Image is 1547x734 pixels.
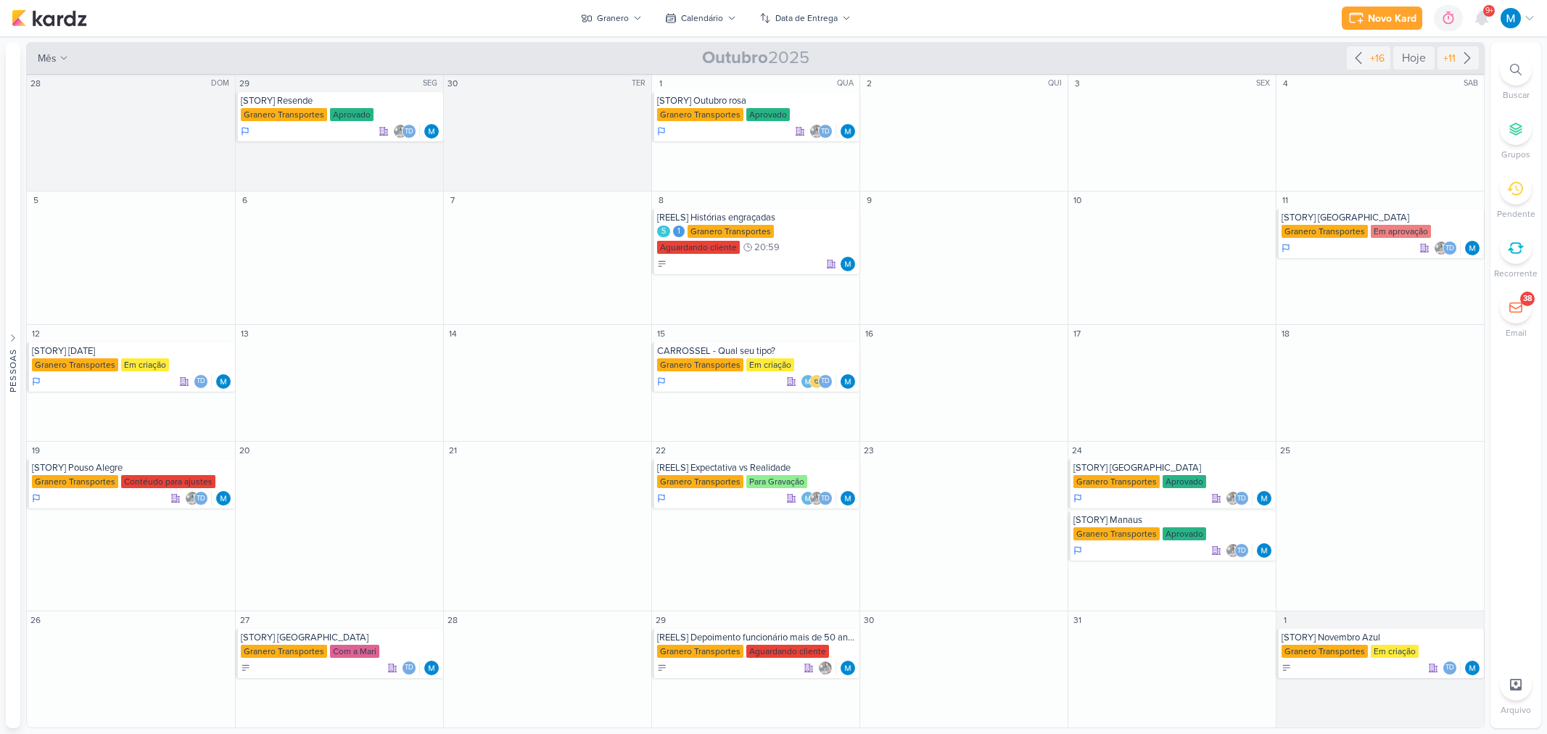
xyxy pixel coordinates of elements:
[1485,5,1493,17] span: 9+
[746,475,807,488] div: Para Gravação
[185,491,199,506] img: Everton Granero
[28,326,43,341] div: 12
[32,358,118,371] div: Granero Transportes
[7,349,20,392] div: Pessoas
[445,76,460,91] div: 30
[1443,661,1461,675] div: Colaboradores: Thais de carvalho
[1371,645,1419,658] div: Em criação
[1501,8,1521,28] img: MARIANA MIRANDA
[1440,51,1459,66] div: +11
[809,124,836,139] div: Colaboradores: Everton Granero, Thais de carvalho
[216,491,231,506] div: Responsável: MARIANA MIRANDA
[657,632,857,643] div: [REELS] Depoimento funcionário mais de 50 anos
[818,124,833,139] div: Thais de carvalho
[1226,491,1253,506] div: Colaboradores: Everton Granero, Thais de carvalho
[216,374,231,389] img: MARIANA MIRANDA
[32,475,118,488] div: Granero Transportes
[28,76,43,91] div: 28
[423,78,442,89] div: SEG
[1237,548,1246,555] p: Td
[818,491,833,506] div: Thais de carvalho
[1434,241,1461,255] div: Colaboradores: Everton Granero, Thais de carvalho
[809,491,824,506] img: Everton Granero
[862,443,876,458] div: 23
[1393,46,1435,70] div: Hoje
[32,492,41,504] div: Em Andamento
[818,661,833,675] img: Everton Granero
[821,495,830,503] p: Td
[6,42,20,728] button: Pessoas
[841,374,855,389] img: MARIANA MIRANDA
[1501,704,1531,717] p: Arquivo
[1278,76,1292,91] div: 4
[121,475,215,488] div: Contéudo para ajustes
[1445,245,1454,252] p: Td
[1490,54,1541,102] li: Ctrl + F
[1282,645,1368,658] div: Granero Transportes
[1368,11,1416,26] div: Novo Kard
[32,376,41,387] div: Em Andamento
[241,95,440,107] div: [STORY] Resende
[1278,613,1292,627] div: 1
[237,443,252,458] div: 20
[197,495,205,503] p: Td
[1434,241,1448,255] img: Everton Granero
[809,374,824,389] img: IDBOX - Agência de Design
[194,491,208,506] div: Thais de carvalho
[746,645,829,658] div: Aguardando cliente
[237,326,252,341] div: 13
[1226,543,1240,558] img: Everton Granero
[841,491,855,506] div: Responsável: MARIANA MIRANDA
[424,661,439,675] div: Responsável: MARIANA MIRANDA
[237,613,252,627] div: 27
[818,374,833,389] div: Thais de carvalho
[862,613,876,627] div: 30
[405,128,413,136] p: Td
[862,193,876,207] div: 9
[241,632,440,643] div: [STORY] Mossoró
[241,108,327,121] div: Granero Transportes
[424,124,439,139] img: MARIANA MIRANDA
[801,374,836,389] div: Colaboradores: MARIANA MIRANDA, IDBOX - Agência de Design, Thais de carvalho
[393,124,420,139] div: Colaboradores: Everton Granero, Thais de carvalho
[1070,326,1084,341] div: 17
[841,661,855,675] img: MARIANA MIRANDA
[1070,76,1084,91] div: 3
[1257,543,1271,558] img: MARIANA MIRANDA
[821,128,830,136] p: Td
[1163,527,1206,540] div: Aprovado
[1494,267,1538,280] p: Recorrente
[1503,88,1530,102] p: Buscar
[841,124,855,139] div: Responsável: MARIANA MIRANDA
[393,124,408,139] img: Everton Granero
[32,345,232,357] div: [STORY] Dia das Crianças
[657,663,667,673] div: A Fazer
[402,661,416,675] div: Thais de carvalho
[445,326,460,341] div: 14
[1465,241,1480,255] div: Responsável: MARIANA MIRANDA
[237,76,252,91] div: 29
[1506,326,1527,339] p: Email
[1163,475,1206,488] div: Aprovado
[801,491,815,506] img: MARIANA MIRANDA
[1073,492,1082,504] div: Em Andamento
[818,661,836,675] div: Colaboradores: Everton Granero
[1443,241,1457,255] div: Thais de carvalho
[1278,443,1292,458] div: 25
[1371,225,1431,238] div: Em aprovação
[1523,293,1532,305] div: 38
[1073,545,1082,556] div: Em Andamento
[1282,242,1290,254] div: Em Andamento
[445,613,460,627] div: 28
[1278,326,1292,341] div: 18
[38,51,57,66] span: mês
[405,664,413,672] p: Td
[402,661,420,675] div: Colaboradores: Thais de carvalho
[211,78,234,89] div: DOM
[1070,193,1084,207] div: 10
[1073,514,1273,526] div: [STORY] Manaus
[653,613,668,627] div: 29
[241,645,327,658] div: Granero Transportes
[1465,661,1480,675] img: MARIANA MIRANDA
[330,645,379,658] div: Com a Mari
